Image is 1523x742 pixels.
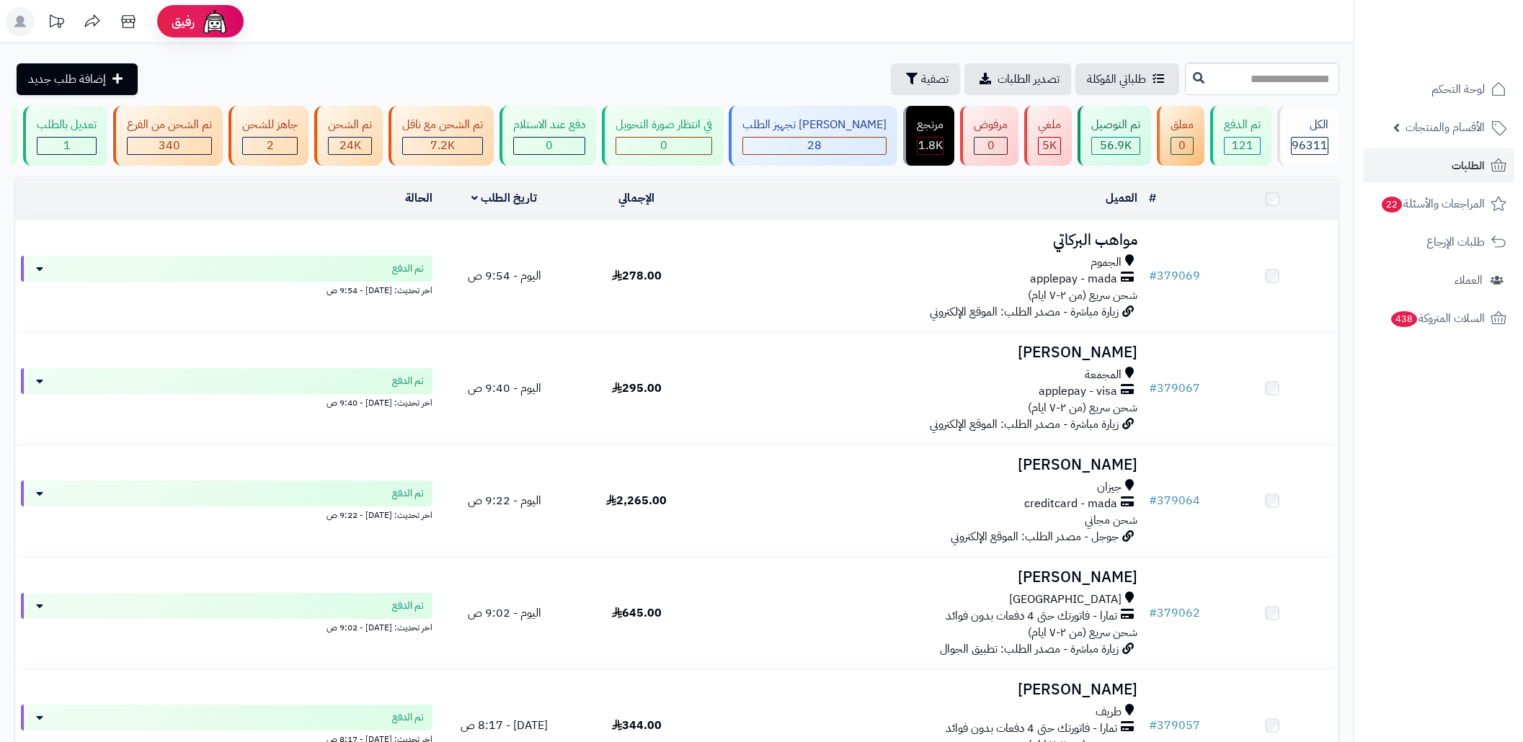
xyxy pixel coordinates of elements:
[1363,301,1514,336] a: السلات المتروكة438
[1292,137,1328,154] span: 96311
[1425,29,1509,59] img: logo-2.png
[1106,189,1137,207] a: العميل
[974,117,1008,133] div: مرفوض
[709,681,1137,698] h3: [PERSON_NAME]
[392,710,424,725] span: تم الدفع
[1149,492,1200,509] a: #379064
[618,189,654,207] a: الإجمالي
[200,7,229,36] img: ai-face.png
[1100,137,1132,154] span: 56.9K
[1009,591,1122,608] span: [GEOGRAPHIC_DATA]
[1039,138,1060,154] div: 4995
[946,608,1117,625] span: تمارا - فاتورتك حتى 4 دفعات بدون فوائد
[1075,63,1179,95] a: طلباتي المُوكلة
[1149,717,1157,734] span: #
[28,71,106,88] span: إضافة طلب جديد
[468,380,541,397] span: اليوم - 9:40 ص
[964,63,1071,95] a: تصدير الطلبات
[1149,189,1156,207] a: #
[37,138,96,154] div: 1
[110,106,226,166] a: تم الشحن من الفرع 340
[1038,117,1061,133] div: ملغي
[616,117,712,133] div: في انتظار صورة التحويل
[1149,717,1200,734] a: #379057
[1225,138,1260,154] div: 121
[386,106,497,166] a: تم الشحن مع ناقل 7.2K
[1021,106,1075,166] a: ملغي 5K
[468,492,541,509] span: اليوم - 9:22 ص
[468,604,541,622] span: اليوم - 9:02 ص
[1097,479,1122,496] span: جيزان
[1171,117,1194,133] div: معلق
[430,137,455,154] span: 7.2K
[917,117,943,133] div: مرتجع
[1154,106,1207,166] a: معلق 0
[921,71,949,88] span: تصفية
[918,137,943,154] span: 1.8K
[940,640,1119,658] span: زيارة مباشرة - مصدر الطلب: تطبيق الجوال
[546,137,553,154] span: 0
[1291,117,1328,133] div: الكل
[1028,399,1137,416] span: شحن سريع (من ٢-٧ ايام)
[612,380,662,397] span: 295.00
[1381,196,1402,213] span: 22
[63,137,71,154] span: 1
[1207,106,1274,166] a: تم الدفع 121
[21,506,432,522] div: اخر تحديث: [DATE] - 9:22 ص
[660,137,667,154] span: 0
[328,117,372,133] div: تم الشحن
[918,138,943,154] div: 1836
[1149,604,1200,622] a: #379062
[987,137,995,154] span: 0
[1274,106,1342,166] a: الكل96311
[1363,225,1514,259] a: طلبات الإرجاع
[1390,308,1485,328] span: السلات المتروكة
[471,189,537,207] a: تاريخ الطلب
[392,262,424,276] span: تم الدفع
[1075,106,1154,166] a: تم التوصيل 56.9K
[392,486,424,501] span: تم الدفع
[1149,380,1200,397] a: #379067
[1096,704,1122,720] span: طريف
[243,138,297,154] div: 2
[1030,271,1117,287] span: applepay - mada
[606,492,667,509] span: 2,265.00
[1380,194,1485,214] span: المراجعات والأسئلة
[1363,148,1514,183] a: الطلبات
[998,71,1060,88] span: تصدير الطلبات
[951,528,1119,545] span: جوجل - مصدر الطلب: الموقع الإلكتروني
[21,394,432,409] div: اخر تحديث: [DATE] - 9:40 ص
[1363,263,1514,298] a: العملاء
[267,137,274,154] span: 2
[159,137,180,154] span: 340
[1087,71,1146,88] span: طلباتي المُوكلة
[1363,72,1514,107] a: لوحة التحكم
[1042,137,1057,154] span: 5K
[461,717,548,734] span: [DATE] - 8:17 ص
[242,117,298,133] div: جاهز للشحن
[402,117,483,133] div: تم الشحن مع ناقل
[17,63,138,95] a: إضافة طلب جديد
[128,138,211,154] div: 340
[1028,624,1137,641] span: شحن سريع (من ٢-٧ ايام)
[1224,117,1261,133] div: تم الدفع
[21,619,432,634] div: اخر تحديث: [DATE] - 9:02 ص
[497,106,599,166] a: دفع عند الاستلام 0
[1149,380,1157,397] span: #
[468,267,541,285] span: اليوم - 9:54 ص
[709,569,1137,586] h3: [PERSON_NAME]
[1363,187,1514,221] a: المراجعات والأسئلة22
[1028,287,1137,304] span: شحن سريع (من ٢-٧ ايام)
[616,138,711,154] div: 0
[392,599,424,613] span: تم الدفع
[1178,137,1186,154] span: 0
[1232,137,1253,154] span: 121
[743,138,886,154] div: 28
[709,232,1137,249] h3: مواهب البركاتي
[514,138,585,154] div: 0
[21,282,432,297] div: اخر تحديث: [DATE] - 9:54 ص
[1149,267,1157,285] span: #
[612,717,662,734] span: 344.00
[1406,117,1485,138] span: الأقسام والمنتجات
[957,106,1021,166] a: مرفوض 0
